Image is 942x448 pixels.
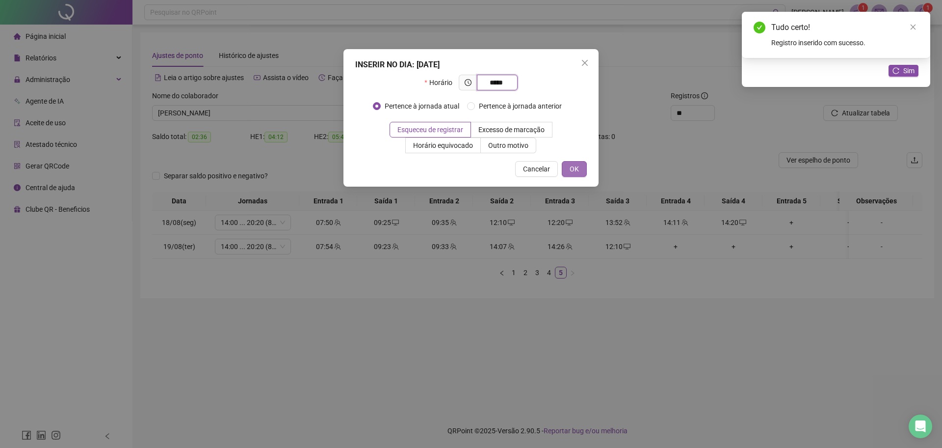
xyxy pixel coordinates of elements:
[515,161,558,177] button: Cancelar
[910,24,916,30] span: close
[754,22,765,33] span: check-circle
[892,67,899,74] span: reload
[381,101,463,112] span: Pertence à jornada atual
[475,101,566,112] span: Pertence à jornada anterior
[771,37,918,48] div: Registro inserido com sucesso.
[562,161,587,177] button: OK
[771,22,918,33] div: Tudo certo!
[397,126,463,134] span: Esqueceu de registrar
[523,164,550,174] span: Cancelar
[909,415,932,438] div: Open Intercom Messenger
[465,79,471,86] span: clock-circle
[581,59,589,67] span: close
[570,164,579,174] span: OK
[355,59,587,71] div: INSERIR NO DIA : [DATE]
[488,141,528,149] span: Outro motivo
[413,141,473,149] span: Horário equivocado
[424,75,458,90] label: Horário
[903,65,915,76] span: Sim
[478,126,545,134] span: Excesso de marcação
[889,65,918,77] button: Sim
[908,22,918,32] a: Close
[577,55,593,71] button: Close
